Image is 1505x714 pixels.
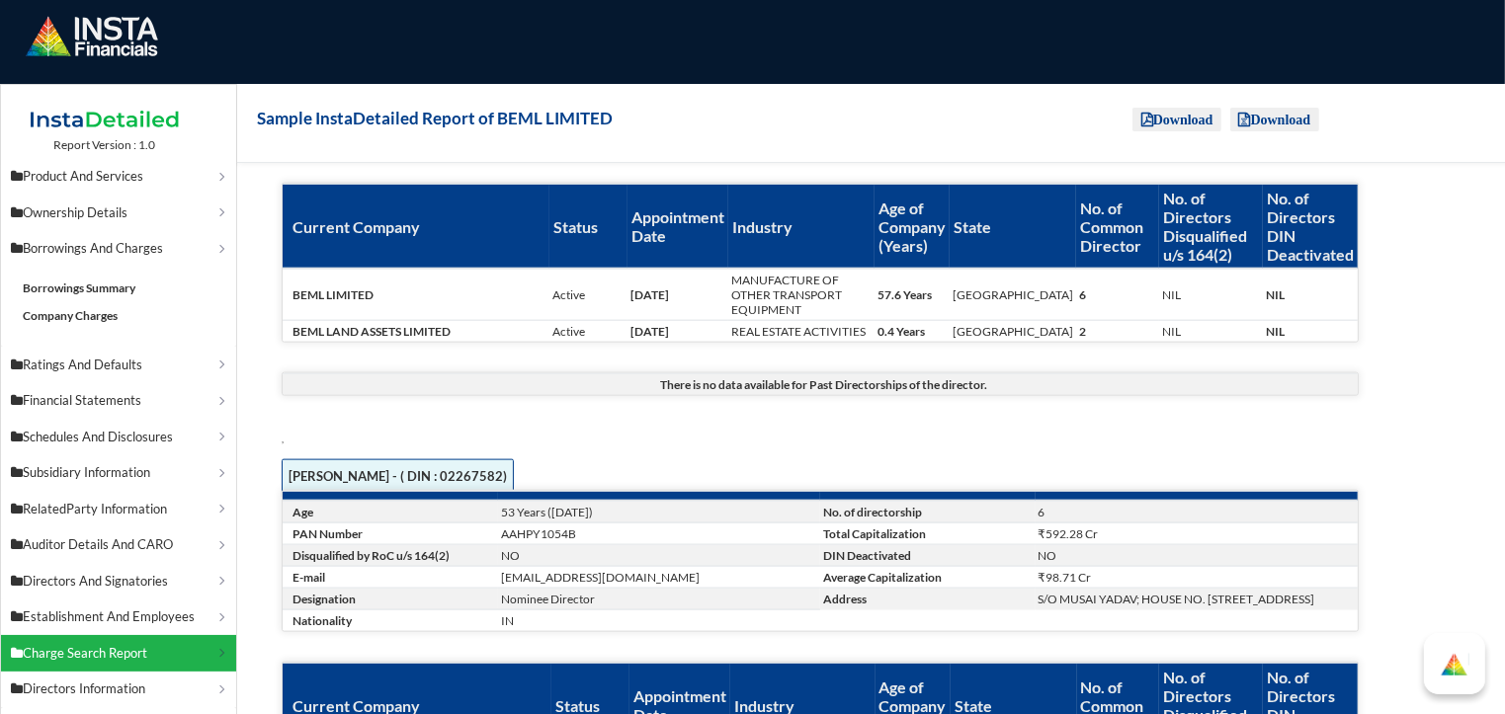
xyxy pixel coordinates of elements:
[1036,545,1358,567] td: NO
[1,599,236,636] a: Establishment And Employees
[257,105,613,132] h1: Sample InstaDetailed Report of BEML LIMITED
[11,463,215,483] p: Subsidiary Information
[875,269,950,321] td: 57.6 Years
[293,287,374,302] a: BEML LIMITED
[1440,649,1469,678] div: How can we help?
[11,391,215,411] p: Financial Statements
[1076,269,1159,321] td: 6
[1440,649,1469,678] img: Hc
[950,321,1076,343] td: [GEOGRAPHIC_DATA]
[1,455,236,492] a: Subsidiary Information
[11,679,215,699] p: Directors Information
[1036,567,1358,589] td: ₹98.71 Cr
[283,523,498,545] td: PAN Number
[820,567,1036,589] td: Average Capitalization
[11,535,215,555] p: Auditor Details And CARO
[1159,321,1263,343] td: NIL
[1,563,236,599] a: Directors And Signatories
[1036,523,1358,545] td: ₹592.28 Cr
[820,523,1036,545] td: Total Capitalization
[1141,113,1213,126] i: Download
[11,356,215,375] p: Ratings And Defaults
[1,491,236,527] a: RelatedParty Information
[498,610,820,632] td: IN
[11,239,215,259] p: Borrowings And Charges
[1076,185,1159,270] th: No. of Common Director
[820,501,1036,523] td: No. of directorship
[283,567,498,589] td: E-mail
[1263,269,1358,321] td: NIL
[1,195,236,231] a: Ownership Details
[728,269,875,321] td: MANUFACTURE OF OTHER TRANSPORT EQUIPMENT
[11,500,215,519] p: RelatedParty Information
[1,347,236,383] a: Ratings And Defaults
[950,269,1076,321] td: [GEOGRAPHIC_DATA]
[11,203,215,223] p: Ownership Details
[498,589,820,610] td: Nominee Director
[498,545,820,567] td: NO
[549,269,627,321] td: Active
[627,321,728,343] td: [DATE]
[1,672,236,708] a: Directors Information
[549,321,627,343] td: Active
[283,501,498,523] td: Age
[820,545,1036,567] td: DIN Deactivated
[1,527,236,564] a: Auditor Details And CARO
[875,321,950,343] td: 0.4 Years
[728,321,875,343] td: REAL ESTATE ACTIVITIES
[875,185,950,270] th: Age of Company (Years)
[1,419,236,455] a: Schedules And Disclosures
[1,383,236,420] a: Financial Statements
[498,523,820,545] td: AAHPY1054B
[24,308,119,323] a: Company Charges
[1036,589,1358,610] td: S/O MUSAI YADAV; HOUSE NO. [STREET_ADDRESS]
[549,185,627,270] th: Status
[21,137,189,152] td: Report Version : 1.0
[283,610,498,632] td: Nationality
[24,280,136,295] a: Borrowings Summary
[820,589,1036,610] td: Address
[1,635,236,672] a: Charge Search Report
[282,459,514,498] span: [PERSON_NAME] - ( DIN : 02267582)
[283,545,498,567] td: Disqualified by RoC u/s 164(2)
[950,185,1076,270] th: State
[11,607,215,627] p: Establishment And Employees
[283,374,1358,396] td: There is no data available for Past Directorships of the director.
[21,101,189,138] img: InstaDetailed
[1036,501,1358,523] td: 6
[11,428,215,447] p: Schedules And Disclosures
[498,567,820,589] td: [EMAIL_ADDRESS][DOMAIN_NAME]
[1263,321,1358,343] td: NIL
[1159,269,1263,321] td: NIL
[11,572,215,592] p: Directors And Signatories
[293,324,451,339] a: BEML LAND ASSETS LIMITED
[627,185,728,270] th: Appointment Date
[498,501,820,523] td: 53 Years ([DATE])
[1159,185,1263,270] th: No. of Directors Disqualified u/s 164(2)
[1263,185,1358,270] th: No. of Directors DIN Deactivated
[1,159,236,196] a: Product And Services
[11,644,215,664] p: Charge Search Report
[627,269,728,321] td: [DATE]
[283,589,498,610] td: Designation
[283,185,549,270] th: Current Company
[1076,321,1159,343] td: 2
[11,167,215,187] p: Product And Services
[1239,113,1311,126] i: Download
[728,185,875,270] th: Industry
[1,231,236,268] a: Borrowings And Charges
